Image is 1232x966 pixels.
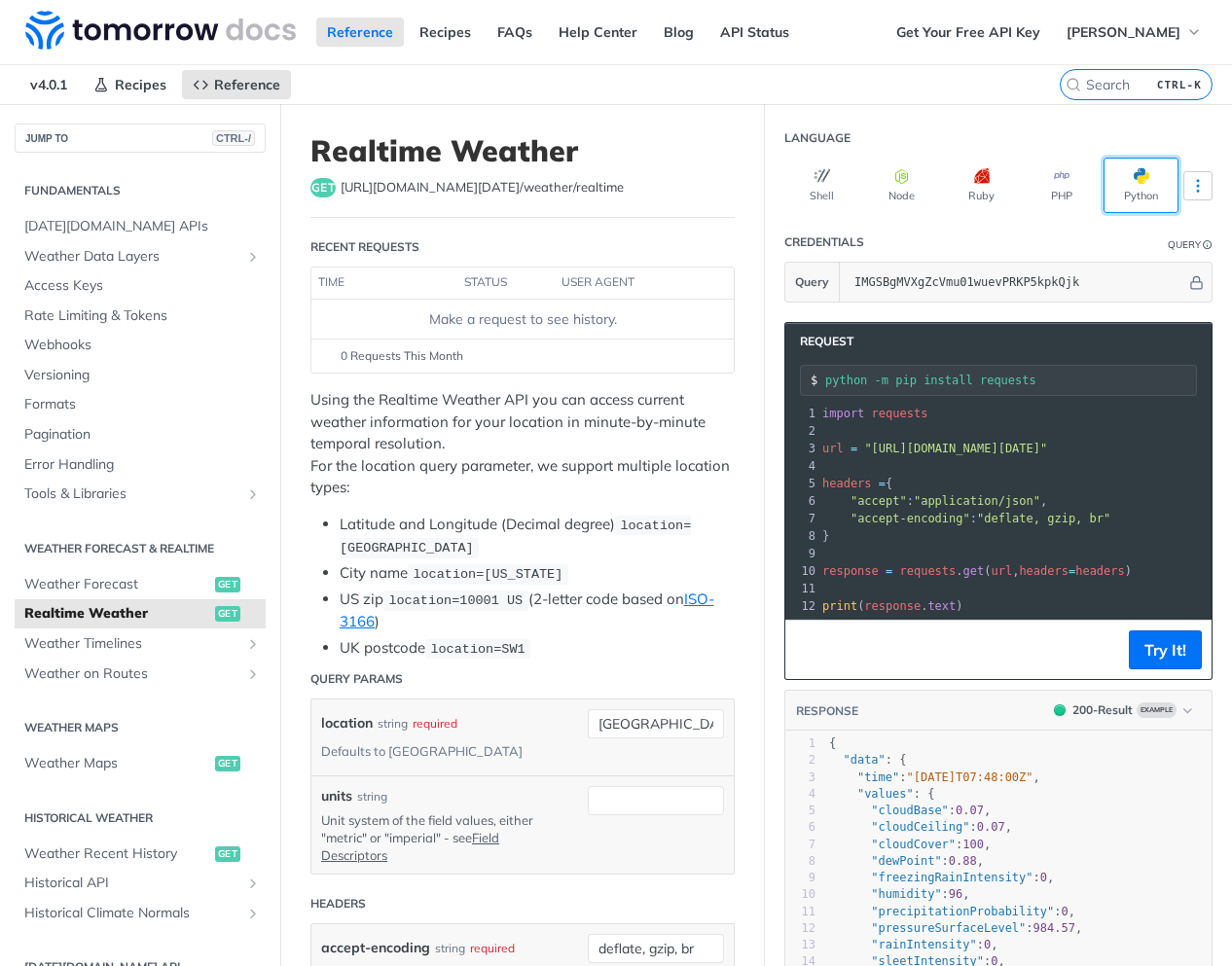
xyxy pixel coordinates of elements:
[413,709,457,737] div: required
[1054,704,1066,716] span: 200
[886,18,1051,47] a: Get Your Free API Key
[879,477,886,490] span: =
[24,604,210,624] span: Realtime Weather
[822,599,857,613] span: print
[321,934,430,962] label: accept-encoding
[24,366,261,385] span: Versioning
[212,130,255,146] span: CTRL-/
[785,853,815,870] div: 8
[785,457,818,475] div: 4
[790,333,853,350] span: Request
[24,306,261,326] span: Rate Limiting & Tokens
[1129,630,1202,669] button: Try It!
[785,405,818,422] div: 1
[907,770,1033,784] span: "[DATE]T07:48:00Z"
[15,809,266,827] h2: Historical Weather
[24,844,210,864] span: Weather Recent History
[871,938,976,951] span: "rainIntensity"
[822,599,963,613] span: ( . )
[245,636,261,652] button: Show subpages for Weather Timelines
[24,874,240,893] span: Historical API
[83,70,177,99] a: Recipes
[435,934,465,962] div: string
[24,754,210,773] span: Weather Maps
[1040,871,1047,884] span: 0
[215,846,240,862] span: get
[24,336,261,355] span: Webhooks
[977,820,1005,834] span: 0.07
[378,709,408,737] div: string
[829,753,907,767] span: : {
[963,564,985,578] span: get
[1033,921,1075,935] span: 984.57
[24,484,240,504] span: Tools & Libraries
[310,133,735,168] h1: Realtime Weather
[829,787,934,801] span: : {
[927,599,956,613] span: text
[15,271,266,301] a: Access Keys
[555,268,695,299] th: user agent
[851,442,857,455] span: =
[653,18,705,47] a: Blog
[24,425,261,445] span: Pagination
[871,820,969,834] span: "cloudCeiling"
[785,597,818,615] div: 12
[24,247,240,267] span: Weather Data Layers
[785,837,815,853] div: 7
[785,475,818,492] div: 5
[1044,700,1202,720] button: 200200-ResultExample
[785,819,815,836] div: 6
[15,212,266,241] a: [DATE][DOMAIN_NAME] APIs
[785,752,815,769] div: 2
[829,854,984,868] span: : ,
[795,635,822,664] button: Copy to clipboard
[310,895,366,912] div: Headers
[822,564,1132,578] span: . ( , )
[413,567,562,582] span: location=[US_STATE]
[548,18,648,47] a: Help Center
[215,577,240,592] span: get
[949,887,962,901] span: 96
[321,709,373,737] label: location
[784,233,864,251] div: Credentials
[829,770,1040,784] span: : ,
[785,886,815,903] div: 10
[487,18,543,47] a: FAQs
[470,934,515,962] div: required
[984,938,991,951] span: 0
[215,606,240,622] span: get
[1137,702,1177,718] span: Example
[829,838,991,851] span: : ,
[15,124,266,153] button: JUMP TOCTRL-/
[15,242,266,271] a: Weather Data LayersShow subpages for Weather Data Layers
[15,869,266,898] a: Historical APIShow subpages for Historical API
[785,510,818,527] div: 7
[310,389,735,499] p: Using the Realtime Weather API you can access current weather information for your location in mi...
[1152,75,1207,94] kbd: CTRL-K
[785,263,840,302] button: Query
[822,529,829,543] span: }
[1072,701,1133,719] div: 200 - Result
[1061,905,1068,918] span: 0
[785,545,818,562] div: 9
[784,158,859,213] button: Shell
[340,562,735,585] li: City name
[785,580,818,597] div: 11
[843,753,885,767] span: "data"
[1186,272,1207,292] button: Hide
[785,492,818,510] div: 6
[24,276,261,296] span: Access Keys
[15,840,266,869] a: Weather Recent Historyget
[825,374,1196,387] input: Request instructions
[785,937,815,953] div: 13
[829,938,998,951] span: : ,
[845,263,1186,302] input: apikey
[15,331,266,360] a: Webhooks
[1189,177,1207,195] svg: More ellipsis
[321,786,352,806] label: units
[341,178,624,197] span: https://api.tomorrow.io/v4/weather/realtime
[1104,158,1178,213] button: Python
[872,407,928,420] span: requests
[886,564,892,578] span: =
[15,599,266,628] a: Realtime Weatherget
